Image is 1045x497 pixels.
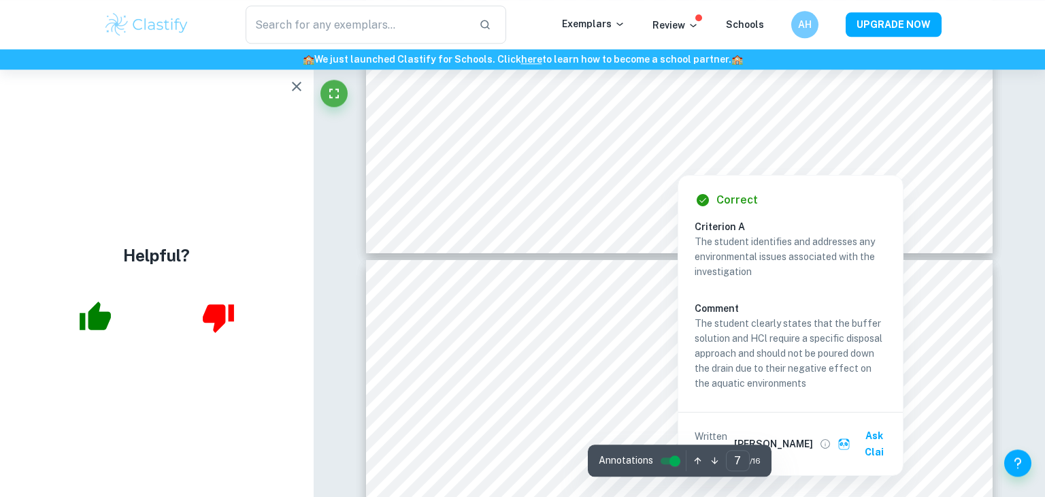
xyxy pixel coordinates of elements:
button: Fullscreen [320,80,348,107]
button: View full profile [816,434,835,453]
button: Ask Clai [835,423,897,464]
button: Help and Feedback [1004,449,1031,477]
p: The student clearly states that the buffer solution and HCl require a specific disposal approach ... [695,316,886,391]
button: UPGRADE NOW [846,12,942,37]
span: / 16 [750,455,761,467]
span: 🏫 [303,54,314,65]
p: The student identifies and addresses any environmental issues associated with the investigation [695,234,886,279]
h6: Correct [716,192,758,208]
h6: We just launched Clastify for Schools. Click to learn how to become a school partner. [3,52,1042,67]
img: clai.svg [837,438,850,451]
a: here [521,54,542,65]
p: Exemplars [562,16,625,31]
h4: Helpful? [123,243,190,268]
a: Schools [726,19,764,30]
p: Review [652,18,699,33]
span: Annotations [599,453,653,468]
h6: Criterion A [695,219,897,234]
h6: [PERSON_NAME] [734,436,813,451]
h6: Comment [695,301,886,316]
h6: AH [797,17,813,32]
img: Clastify logo [103,11,190,38]
span: 🏫 [731,54,743,65]
button: AH [791,11,818,38]
input: Search for any exemplars... [246,5,468,44]
p: Written by [695,429,731,459]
